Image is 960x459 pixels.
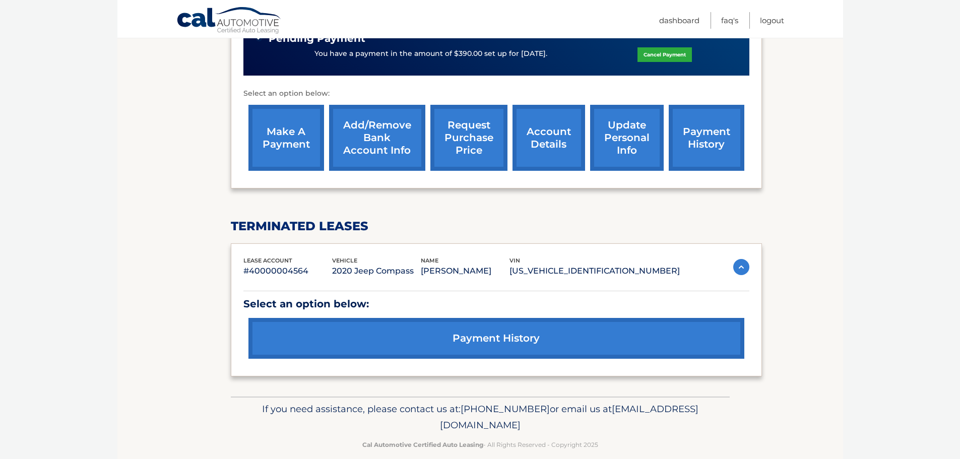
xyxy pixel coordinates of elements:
a: payment history [669,105,744,171]
img: accordion-active.svg [733,259,749,275]
span: lease account [243,257,292,264]
a: account details [513,105,585,171]
a: FAQ's [721,12,738,29]
span: vin [509,257,520,264]
p: 2020 Jeep Compass [332,264,421,278]
a: update personal info [590,105,664,171]
p: [US_VEHICLE_IDENTIFICATION_NUMBER] [509,264,680,278]
p: If you need assistance, please contact us at: or email us at [237,401,723,433]
span: Pending Payment [269,32,365,45]
a: request purchase price [430,105,507,171]
a: Cal Automotive [176,7,282,36]
strong: Cal Automotive Certified Auto Leasing [362,441,483,448]
p: Select an option below: [243,295,749,313]
span: [EMAIL_ADDRESS][DOMAIN_NAME] [440,403,698,431]
p: #40000004564 [243,264,332,278]
a: Cancel Payment [637,47,692,62]
p: - All Rights Reserved - Copyright 2025 [237,439,723,450]
p: Select an option below: [243,88,749,100]
p: [PERSON_NAME] [421,264,509,278]
span: [PHONE_NUMBER] [461,403,550,415]
a: make a payment [248,105,324,171]
h2: terminated leases [231,219,762,234]
a: payment history [248,318,744,359]
a: Add/Remove bank account info [329,105,425,171]
a: Logout [760,12,784,29]
a: Dashboard [659,12,699,29]
span: name [421,257,438,264]
span: vehicle [332,257,357,264]
p: You have a payment in the amount of $390.00 set up for [DATE]. [314,48,547,59]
